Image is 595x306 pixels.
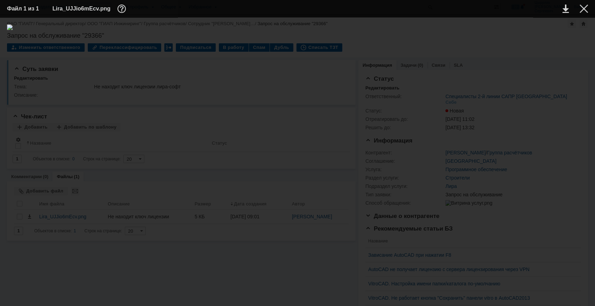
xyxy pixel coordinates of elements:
[52,5,128,13] div: Lira_UJJio6mEcv.png
[7,24,588,299] img: download
[117,5,128,13] div: Дополнительная информация о файле (F11)
[562,5,569,13] div: Скачать файл
[580,5,588,13] div: Закрыть окно (Esc)
[7,6,42,12] div: Файл 1 из 1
